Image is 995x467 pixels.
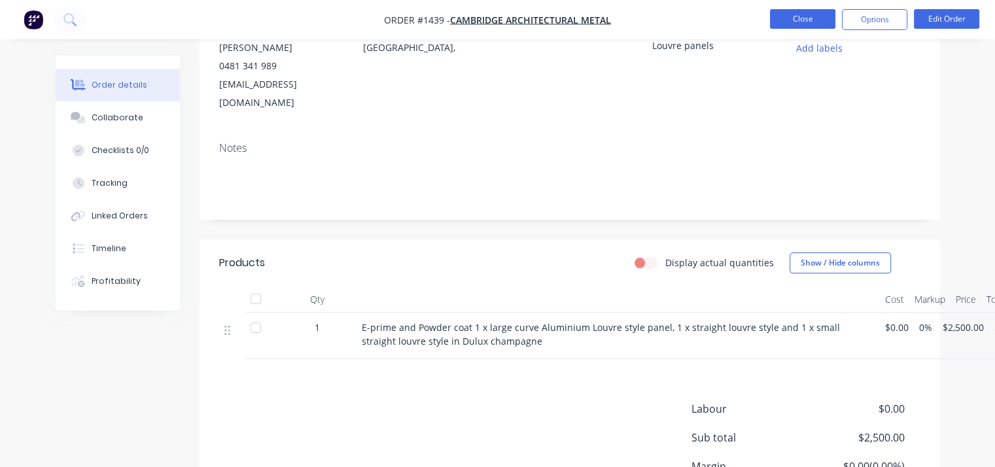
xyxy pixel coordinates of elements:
[56,199,180,232] button: Linked Orders
[92,210,148,222] div: Linked Orders
[691,401,808,417] span: Labour
[56,69,180,101] button: Order details
[790,252,891,273] button: Show / Hide columns
[56,265,180,298] button: Profitability
[363,39,487,80] div: [GEOGRAPHIC_DATA],
[219,39,343,112] div: [PERSON_NAME]0481 341 989[EMAIL_ADDRESS][DOMAIN_NAME]
[219,142,920,154] div: Notes
[219,39,343,57] div: [PERSON_NAME]
[363,39,487,57] div: [GEOGRAPHIC_DATA],
[219,255,265,271] div: Products
[92,275,141,287] div: Profitability
[219,75,343,112] div: [EMAIL_ADDRESS][DOMAIN_NAME]
[56,167,180,199] button: Tracking
[92,243,126,254] div: Timeline
[56,134,180,167] button: Checklists 0/0
[56,101,180,134] button: Collaborate
[880,286,909,313] div: Cost
[92,79,147,91] div: Order details
[450,14,611,26] a: Cambridge Architectural Metal
[92,145,149,156] div: Checklists 0/0
[665,256,774,269] label: Display actual quantities
[219,57,343,75] div: 0481 341 989
[914,9,979,29] button: Edit Order
[790,39,850,56] button: Add labels
[315,320,320,334] span: 1
[919,320,932,334] span: 0%
[951,286,981,313] div: Price
[92,112,143,124] div: Collaborate
[362,321,843,347] span: E-prime and Powder coat 1 x large curve Aluminium Louvre style panel, 1 x straight louvre style a...
[943,320,984,334] span: $2,500.00
[652,39,776,57] div: Louvre panels
[807,401,904,417] span: $0.00
[807,430,904,445] span: $2,500.00
[92,177,128,189] div: Tracking
[56,232,180,265] button: Timeline
[770,9,835,29] button: Close
[885,320,909,334] span: $0.00
[278,286,357,313] div: Qty
[24,10,43,29] img: Factory
[384,14,450,26] span: Order #1439 -
[909,286,951,313] div: Markup
[842,9,907,30] button: Options
[691,430,808,445] span: Sub total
